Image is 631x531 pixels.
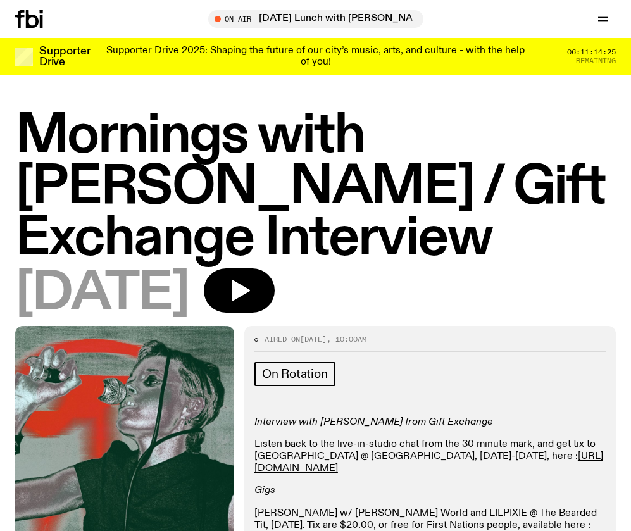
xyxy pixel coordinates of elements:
[254,362,335,386] a: On Rotation
[106,46,525,68] p: Supporter Drive 2025: Shaping the future of our city’s music, arts, and culture - with the help o...
[208,10,423,28] button: On Air[DATE] Lunch with [PERSON_NAME] and [PERSON_NAME] // Junipo Interview
[300,334,327,344] span: [DATE]
[254,417,493,427] em: Interview with [PERSON_NAME] from Gift Exchange
[15,268,189,320] span: [DATE]
[254,439,606,475] p: Listen back to the live-in-studio chat from the 30 minute mark, and get tix to [GEOGRAPHIC_DATA] ...
[254,485,275,496] em: Gigs
[327,334,366,344] span: , 10:00am
[15,111,616,265] h1: Mornings with [PERSON_NAME] / Gift Exchange Interview
[567,49,616,56] span: 06:11:14:25
[265,334,300,344] span: Aired on
[576,58,616,65] span: Remaining
[39,46,90,68] h3: Supporter Drive
[262,367,328,381] span: On Rotation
